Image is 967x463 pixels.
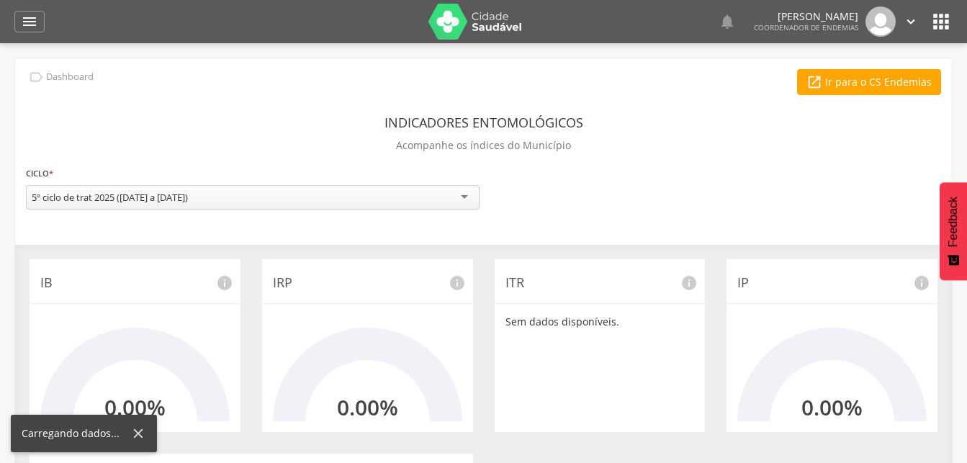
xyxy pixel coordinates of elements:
header: Indicadores Entomológicos [384,109,583,135]
p: IB [40,274,230,292]
i:  [806,74,822,90]
p: Sem dados disponíveis. [505,315,695,329]
p: ITR [505,274,695,292]
a:  [903,6,919,37]
div: 5º ciclo de trat 2025 ([DATE] a [DATE]) [32,191,188,204]
a:  [14,11,45,32]
p: IP [737,274,927,292]
p: IRP [273,274,462,292]
div: Carregando dados... [22,426,130,441]
p: Acompanhe os índices do Município [396,135,571,156]
h2: 0.00% [104,395,166,419]
i:  [930,10,953,33]
i: info [449,274,466,292]
i: info [913,274,930,292]
p: [PERSON_NAME] [754,12,858,22]
i:  [903,14,919,30]
i: info [216,274,233,292]
i:  [719,13,736,30]
i:  [28,69,44,85]
h2: 0.00% [337,395,398,419]
i: info [680,274,698,292]
label: Ciclo [26,166,53,181]
span: Coordenador de Endemias [754,22,858,32]
span: Feedback [947,197,960,247]
button: Feedback - Mostrar pesquisa [940,182,967,280]
h2: 0.00% [801,395,863,419]
p: Dashboard [46,71,94,83]
i:  [21,13,38,30]
a: Ir para o CS Endemias [797,69,941,95]
a:  [719,6,736,37]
